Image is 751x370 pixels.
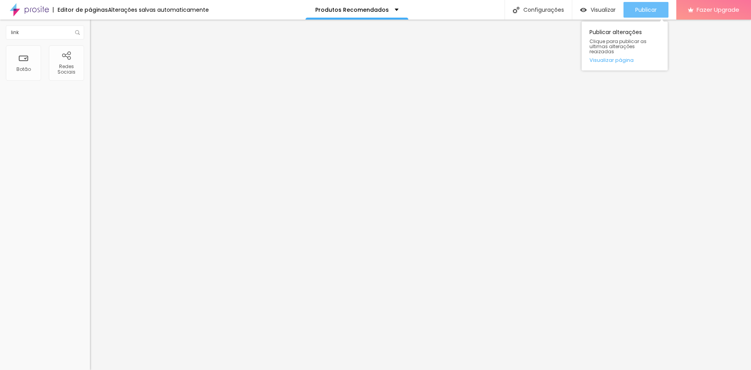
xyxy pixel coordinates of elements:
[582,22,668,70] div: Publicar alterações
[16,67,31,72] div: Botão
[108,7,209,13] div: Alterações salvas automaticamente
[53,7,108,13] div: Editor de páginas
[315,7,389,13] p: Produtos Recomendados
[589,39,660,54] span: Clique para publicar as ultimas alterações reaizadas
[6,25,84,40] input: Buscar elemento
[635,7,657,13] span: Publicar
[75,30,80,35] img: Icone
[623,2,668,18] button: Publicar
[513,7,519,13] img: Icone
[51,64,82,75] div: Redes Sociais
[572,2,623,18] button: Visualizar
[90,20,751,370] iframe: Editor
[697,6,739,13] span: Fazer Upgrade
[580,7,587,13] img: view-1.svg
[591,7,616,13] span: Visualizar
[589,58,660,63] a: Visualizar página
